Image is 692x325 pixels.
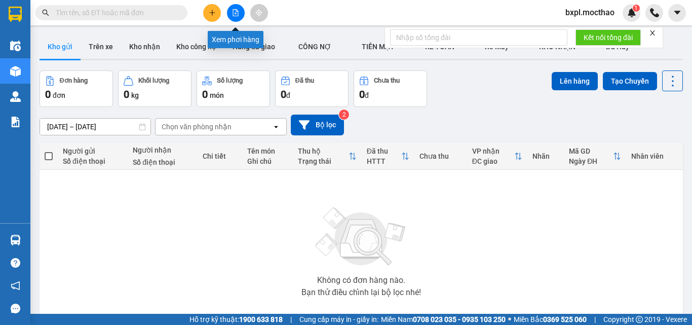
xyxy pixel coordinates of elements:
div: Chi tiết [203,152,237,160]
img: icon-new-feature [627,8,636,17]
span: search [42,9,49,16]
button: Kho gửi [40,34,81,59]
span: 0 [359,88,365,100]
img: phone-icon [650,8,659,17]
span: copyright [636,316,643,323]
div: Tên món [247,147,288,155]
span: message [11,304,20,313]
span: Miền Bắc [514,314,587,325]
button: Kết nối tổng đài [575,29,641,46]
span: bxpl.mocthao [557,6,623,19]
img: solution-icon [10,117,21,127]
button: Tạo Chuyến [603,72,657,90]
div: Nhãn [532,152,559,160]
span: đơn [53,91,65,99]
span: 0 [202,88,208,100]
button: file-add [227,4,245,22]
div: ĐC giao [472,157,515,165]
div: Không có đơn hàng nào. [317,276,405,284]
div: Trạng thái [298,157,349,165]
th: Toggle SortBy [293,143,362,170]
span: plus [209,9,216,16]
span: 0 [124,88,129,100]
button: Kho nhận [121,34,168,59]
div: Người gửi [63,147,123,155]
button: Lên hàng [552,72,598,90]
span: đ [365,91,369,99]
div: Ghi chú [247,157,288,165]
button: Bộ lọc [291,115,344,135]
div: Số lượng [217,77,243,84]
span: Kết nối tổng đài [584,32,633,43]
span: món [210,91,224,99]
span: caret-down [673,8,682,17]
button: caret-down [668,4,686,22]
span: | [290,314,292,325]
input: Tìm tên, số ĐT hoặc mã đơn [56,7,175,18]
span: aim [255,9,262,16]
div: Số điện thoại [133,158,193,166]
div: Đã thu [367,147,401,155]
div: Chưa thu [374,77,400,84]
img: warehouse-icon [10,235,21,245]
img: warehouse-icon [10,41,21,51]
span: TIỀN MẶT [362,43,395,51]
th: Toggle SortBy [362,143,414,170]
span: Cung cấp máy in - giấy in: [299,314,378,325]
span: 1 [634,5,638,12]
div: VP nhận [472,147,515,155]
span: CÔNG NỢ [298,43,331,51]
span: question-circle [11,258,20,268]
strong: 1900 633 818 [239,315,283,323]
span: file-add [232,9,239,16]
span: kg [131,91,139,99]
button: Số lượng0món [197,70,270,107]
span: close [649,29,656,37]
div: Nhân viên [631,152,678,160]
input: Select a date range. [40,119,150,135]
button: Trên xe [81,34,121,59]
strong: 0369 525 060 [543,315,587,323]
strong: 0708 023 035 - 0935 103 250 [413,315,506,323]
span: notification [11,281,20,291]
input: Nhập số tổng đài [390,29,567,46]
sup: 1 [633,5,640,12]
button: Đã thu0đ [275,70,349,107]
svg: open [272,123,280,131]
button: plus [203,4,221,22]
img: warehouse-icon [10,91,21,102]
div: Bạn thử điều chỉnh lại bộ lọc nhé! [301,288,421,297]
button: Kho công nợ [168,34,224,59]
button: aim [250,4,268,22]
div: Đã thu [295,77,314,84]
div: Đơn hàng [60,77,88,84]
div: Số điện thoại [63,157,123,165]
div: Xem phơi hàng [208,31,263,48]
span: 0 [45,88,51,100]
div: Chưa thu [419,152,462,160]
img: logo-vxr [9,7,22,22]
span: Miền Nam [381,314,506,325]
div: Mã GD [569,147,613,155]
button: Chưa thu0đ [354,70,427,107]
button: Khối lượng0kg [118,70,191,107]
span: ⚪️ [508,317,511,321]
div: Chọn văn phòng nhận [162,122,232,132]
span: Hỗ trợ kỹ thuật: [189,314,283,325]
sup: 2 [339,110,349,120]
div: Thu hộ [298,147,349,155]
span: 0 [281,88,286,100]
button: Đơn hàng0đơn [40,70,113,107]
span: | [594,314,596,325]
span: đ [286,91,290,99]
img: warehouse-icon [10,66,21,77]
img: svg+xml;base64,PHN2ZyBjbGFzcz0ibGlzdC1wbHVnX19zdmciIHhtbG5zPSJodHRwOi8vd3d3LnczLm9yZy8yMDAwL3N2Zy... [311,201,412,272]
div: HTTT [367,157,401,165]
th: Toggle SortBy [564,143,626,170]
div: Người nhận [133,146,193,154]
th: Toggle SortBy [467,143,528,170]
div: Ngày ĐH [569,157,613,165]
div: Khối lượng [138,77,169,84]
